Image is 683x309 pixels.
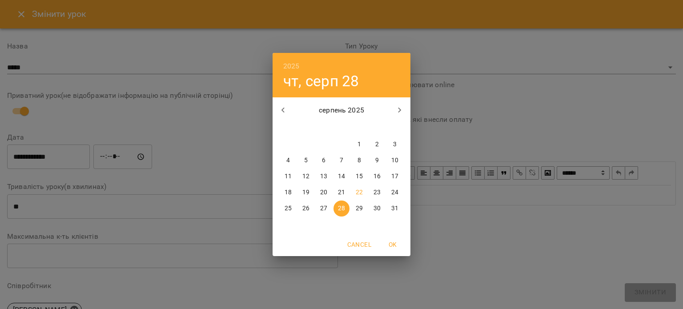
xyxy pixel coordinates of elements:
button: 26 [298,201,314,217]
p: 6 [322,156,325,165]
button: 30 [369,201,385,217]
span: OK [382,239,403,250]
p: 14 [338,172,345,181]
p: 13 [320,172,327,181]
p: 2 [375,140,379,149]
p: 23 [374,188,381,197]
p: 29 [356,204,363,213]
button: 17 [387,169,403,185]
button: 2 [369,136,385,152]
button: 24 [387,185,403,201]
button: 22 [351,185,367,201]
span: нд [387,123,403,132]
span: сб [369,123,385,132]
button: 7 [333,152,350,169]
button: 12 [298,169,314,185]
p: 24 [391,188,398,197]
span: пн [280,123,296,132]
span: Cancel [347,239,371,250]
button: 19 [298,185,314,201]
button: 31 [387,201,403,217]
p: 31 [391,204,398,213]
button: 13 [316,169,332,185]
p: 20 [320,188,327,197]
button: 15 [351,169,367,185]
p: 17 [391,172,398,181]
button: 23 [369,185,385,201]
p: 28 [338,204,345,213]
button: 4 [280,152,296,169]
p: 27 [320,204,327,213]
button: 28 [333,201,350,217]
button: Cancel [344,237,375,253]
p: серпень 2025 [294,105,390,116]
p: 12 [302,172,309,181]
span: чт [333,123,350,132]
p: 9 [375,156,379,165]
span: пт [351,123,367,132]
p: 16 [374,172,381,181]
p: 4 [286,156,290,165]
p: 21 [338,188,345,197]
button: 9 [369,152,385,169]
p: 1 [358,140,361,149]
p: 11 [285,172,292,181]
p: 10 [391,156,398,165]
p: 15 [356,172,363,181]
p: 7 [340,156,343,165]
button: 2025 [283,60,300,72]
button: 27 [316,201,332,217]
button: 1 [351,136,367,152]
button: чт, серп 28 [283,72,359,90]
p: 19 [302,188,309,197]
button: 10 [387,152,403,169]
button: 11 [280,169,296,185]
p: 3 [393,140,397,149]
button: 8 [351,152,367,169]
button: 25 [280,201,296,217]
p: 22 [356,188,363,197]
span: вт [298,123,314,132]
button: 16 [369,169,385,185]
p: 25 [285,204,292,213]
button: 21 [333,185,350,201]
button: 3 [387,136,403,152]
p: 26 [302,204,309,213]
p: 30 [374,204,381,213]
p: 8 [358,156,361,165]
button: 14 [333,169,350,185]
button: 18 [280,185,296,201]
button: 6 [316,152,332,169]
p: 5 [304,156,308,165]
button: OK [378,237,407,253]
button: 29 [351,201,367,217]
span: ср [316,123,332,132]
button: 5 [298,152,314,169]
p: 18 [285,188,292,197]
button: 20 [316,185,332,201]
